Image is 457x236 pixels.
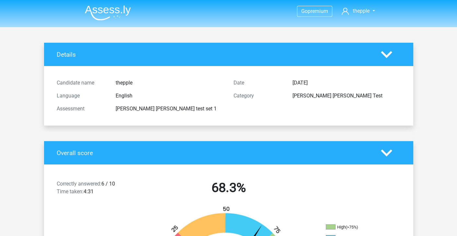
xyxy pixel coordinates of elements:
div: [DATE] [288,79,406,87]
h4: Overall score [57,149,371,157]
span: Time taken: [57,188,84,195]
span: Correctly answered: [57,181,101,187]
div: 6 / 10 4:31 [52,180,140,198]
div: (>75%) [346,225,358,230]
a: thepple [339,7,377,15]
div: [PERSON_NAME] [PERSON_NAME] Test [288,92,406,100]
a: Gopremium [297,7,332,16]
div: Category [229,92,288,100]
div: Language [52,92,111,100]
h4: Details [57,51,371,58]
img: Assessly [85,5,131,20]
span: thepple [353,8,370,14]
span: Go [301,8,308,14]
div: Candidate name [52,79,111,87]
div: thepple [111,79,229,87]
span: premium [308,8,328,14]
div: English [111,92,229,100]
div: [PERSON_NAME] [PERSON_NAME] test set 1 [111,105,229,113]
div: Assessment [52,105,111,113]
li: High [326,224,391,230]
h2: 68.3% [145,180,312,196]
div: Date [229,79,288,87]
